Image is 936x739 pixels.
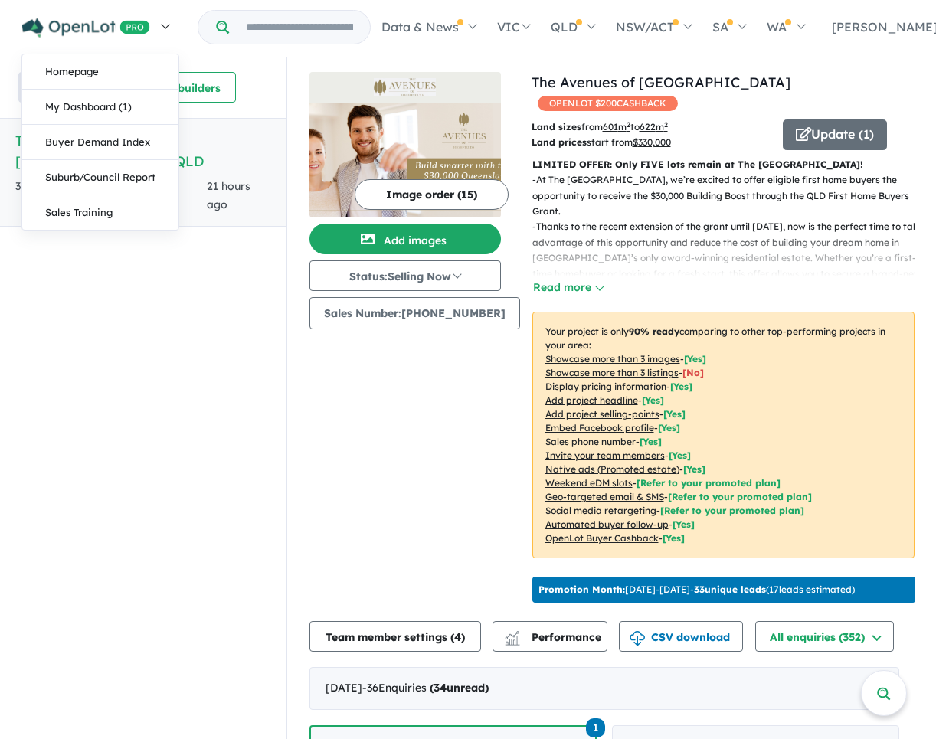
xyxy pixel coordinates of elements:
u: Sales phone number [545,436,636,447]
u: 622 m [640,121,668,132]
img: line-chart.svg [505,631,519,639]
a: My Dashboard (1) [22,90,178,125]
p: start from [532,135,771,150]
u: OpenLot Buyer Cashback [545,532,659,544]
span: Performance [507,630,601,644]
u: Geo-targeted email & SMS [545,491,664,502]
img: bar-chart.svg [505,636,520,646]
a: Homepage [22,54,178,90]
p: from [532,119,771,135]
b: 33 unique leads [694,584,766,595]
img: The Avenues of Highfields - Highfields [309,103,501,217]
span: 21 hours ago [207,179,250,211]
p: - Thanks to the recent extension of the grant until [DATE], now is the perfect time to take advan... [532,219,927,312]
span: [Refer to your promoted plan] [668,491,812,502]
sup: 2 [664,120,668,129]
p: Your project is only comparing to other top-performing projects in your area: - - - - - - - - - -... [532,312,915,558]
span: - 36 Enquir ies [362,681,489,695]
span: [ Yes ] [658,422,680,433]
button: Add images [309,224,501,254]
a: Buyer Demand Index [22,125,178,160]
div: 352 Enquir ies [15,178,207,214]
u: Native ads (Promoted estate) [545,463,679,475]
span: [Refer to your promoted plan] [660,505,804,516]
span: [ Yes ] [684,353,706,365]
h5: The Avenues of [GEOGRAPHIC_DATA] , QLD [15,130,271,172]
button: Read more [532,279,604,296]
u: Add project selling-points [545,408,659,420]
a: The Avenues of [GEOGRAPHIC_DATA] [532,74,790,91]
span: 1 [586,718,605,737]
span: [ Yes ] [669,450,691,461]
span: [Yes] [663,532,685,544]
img: Openlot PRO Logo White [22,18,150,38]
span: [ No ] [682,367,704,378]
input: Try estate name, suburb, builder or developer [232,11,367,44]
img: download icon [630,631,645,646]
u: Add project headline [545,394,638,406]
u: Showcase more than 3 listings [545,367,679,378]
span: [Yes] [683,463,705,475]
u: Invite your team members [545,450,665,461]
span: OPENLOT $ 200 CASHBACK [538,96,678,111]
p: [DATE] - [DATE] - ( 17 leads estimated) [538,583,855,597]
u: Display pricing information [545,381,666,392]
u: Weekend eDM slots [545,477,633,489]
img: The Avenues of Highfields - Highfields Logo [316,78,495,96]
button: Status:Selling Now [309,260,501,291]
span: 34 [434,681,447,695]
button: Image order (15) [355,179,509,210]
button: Performance [493,621,607,652]
u: Embed Facebook profile [545,422,654,433]
u: Showcase more than 3 images [545,353,680,365]
span: 4 [454,630,461,644]
a: 1 [586,717,605,737]
u: 601 m [603,121,630,132]
u: $ 330,000 [633,136,671,148]
span: [ Yes ] [642,394,664,406]
b: Land prices [532,136,587,148]
span: [Yes] [673,518,695,530]
u: Social media retargeting [545,505,656,516]
span: [ Yes ] [640,436,662,447]
b: Promotion Month: [538,584,625,595]
span: [ Yes ] [670,381,692,392]
a: Suburb/Council Report [22,160,178,195]
span: [Refer to your promoted plan] [637,477,781,489]
button: Team member settings (4) [309,621,481,652]
b: 90 % ready [629,325,679,337]
b: Land sizes [532,121,581,132]
p: - At The [GEOGRAPHIC_DATA], we’re excited to offer eligible first home buyers the opportunity to ... [532,172,927,219]
p: LIMITED OFFER: Only FIVE lots remain at The [GEOGRAPHIC_DATA]! [532,157,915,172]
sup: 2 [627,120,630,129]
button: Update (1) [783,119,887,150]
span: [ Yes ] [663,408,686,420]
span: to [630,121,668,132]
strong: ( unread) [430,681,489,695]
button: Sales Number:[PHONE_NUMBER] [309,297,520,329]
u: Automated buyer follow-up [545,518,669,530]
a: Sales Training [22,195,178,230]
button: All enquiries (352) [755,621,894,652]
a: The Avenues of Highfields - Highfields LogoThe Avenues of Highfields - Highfields [309,72,501,217]
button: CSV download [619,621,743,652]
div: [DATE] [309,667,899,710]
